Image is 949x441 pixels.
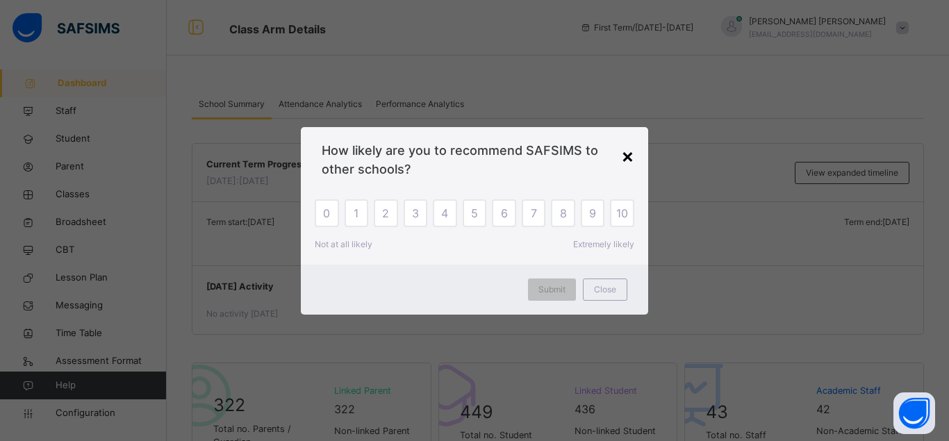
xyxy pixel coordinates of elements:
[589,205,596,222] span: 9
[315,199,339,227] div: 0
[538,283,566,296] span: Submit
[315,238,372,251] span: Not at all likely
[594,283,616,296] span: Close
[560,205,567,222] span: 8
[412,205,419,222] span: 3
[354,205,358,222] span: 1
[893,392,935,434] button: Open asap
[531,205,537,222] span: 7
[501,205,508,222] span: 6
[441,205,448,222] span: 4
[621,141,634,170] div: ×
[573,238,634,251] span: Extremely likely
[471,205,478,222] span: 5
[616,205,628,222] span: 10
[322,141,627,178] span: How likely are you to recommend SAFSIMS to other schools?
[382,205,389,222] span: 2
